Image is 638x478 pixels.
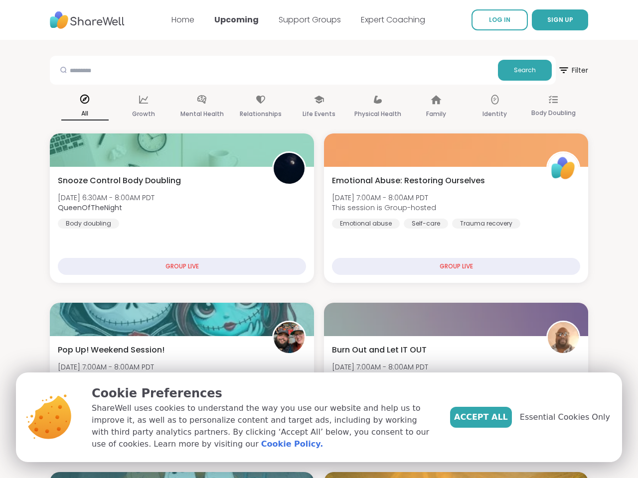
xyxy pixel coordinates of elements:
[58,362,154,372] span: [DATE] 7:00AM - 8:00AM PDT
[58,372,83,382] b: Dom_F
[450,407,512,428] button: Accept All
[274,322,305,353] img: Dom_F
[274,153,305,184] img: QueenOfTheNight
[454,411,508,423] span: Accept All
[261,438,323,450] a: Cookie Policy.
[58,193,155,203] span: [DATE] 6:30AM - 8:00AM PDT
[58,258,306,275] div: GROUP LIVE
[332,372,369,382] b: dougr2026
[240,108,282,120] p: Relationships
[58,344,164,356] span: Pop Up! Weekend Session!
[58,175,181,187] span: Snooze Control Body Doubling
[171,14,194,25] a: Home
[354,108,401,120] p: Physical Health
[214,14,259,25] a: Upcoming
[332,193,436,203] span: [DATE] 7:00AM - 8:00AM PDT
[132,108,155,120] p: Growth
[92,402,434,450] p: ShareWell uses cookies to understand the way you use our website and help us to improve it, as we...
[332,344,427,356] span: Burn Out and Let IT OUT
[520,411,610,423] span: Essential Cookies Only
[180,108,224,120] p: Mental Health
[279,14,341,25] a: Support Groups
[92,384,434,402] p: Cookie Preferences
[61,108,109,120] p: All
[332,219,400,229] div: Emotional abuse
[58,219,119,229] div: Body doubling
[332,258,580,275] div: GROUP LIVE
[50,6,125,34] img: ShareWell Nav Logo
[303,108,335,120] p: Life Events
[332,175,485,187] span: Emotional Abuse: Restoring Ourselves
[58,203,122,213] b: QueenOfTheNight
[332,362,428,372] span: [DATE] 7:00AM - 8:00AM PDT
[332,203,436,213] span: This session is Group-hosted
[361,14,425,25] a: Expert Coaching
